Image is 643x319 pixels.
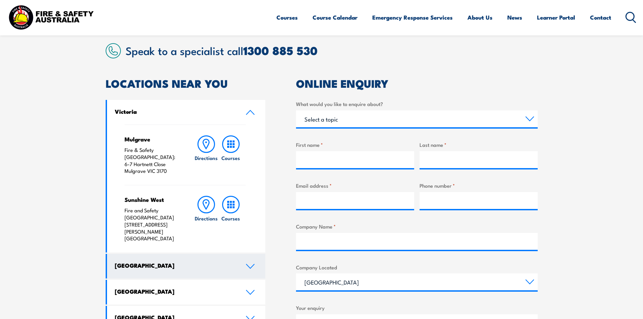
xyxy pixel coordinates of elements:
[243,41,318,59] a: 1300 885 530
[372,8,453,26] a: Emergency Response Services
[420,141,538,149] label: Last name
[467,8,492,26] a: About Us
[107,100,266,125] a: Victoria
[219,135,243,175] a: Courses
[219,196,243,242] a: Courses
[195,154,218,161] h6: Directions
[590,8,611,26] a: Contact
[296,78,538,88] h2: ONLINE ENQUIRY
[221,215,240,222] h6: Courses
[106,78,266,88] h2: LOCATIONS NEAR YOU
[296,182,414,189] label: Email address
[313,8,357,26] a: Course Calendar
[296,100,538,108] label: What would you like to enquire about?
[221,154,240,161] h6: Courses
[296,263,538,271] label: Company Located
[115,288,236,295] h4: [GEOGRAPHIC_DATA]
[115,108,236,115] h4: Victoria
[296,141,414,149] label: First name
[507,8,522,26] a: News
[125,196,181,203] h4: Sunshine West
[537,8,575,26] a: Learner Portal
[420,182,538,189] label: Phone number
[194,135,218,175] a: Directions
[276,8,298,26] a: Courses
[296,222,538,230] label: Company Name
[125,207,181,242] p: Fire and Safety [GEOGRAPHIC_DATA] [STREET_ADDRESS][PERSON_NAME] [GEOGRAPHIC_DATA]
[107,254,266,278] a: [GEOGRAPHIC_DATA]
[125,147,181,175] p: Fire & Safety [GEOGRAPHIC_DATA]: 6-7 Hartnett Close Mulgrave VIC 3170
[195,215,218,222] h6: Directions
[115,262,236,269] h4: [GEOGRAPHIC_DATA]
[296,304,538,312] label: Your enquiry
[107,280,266,304] a: [GEOGRAPHIC_DATA]
[194,196,218,242] a: Directions
[125,135,181,143] h4: Mulgrave
[126,44,538,56] h2: Speak to a specialist call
